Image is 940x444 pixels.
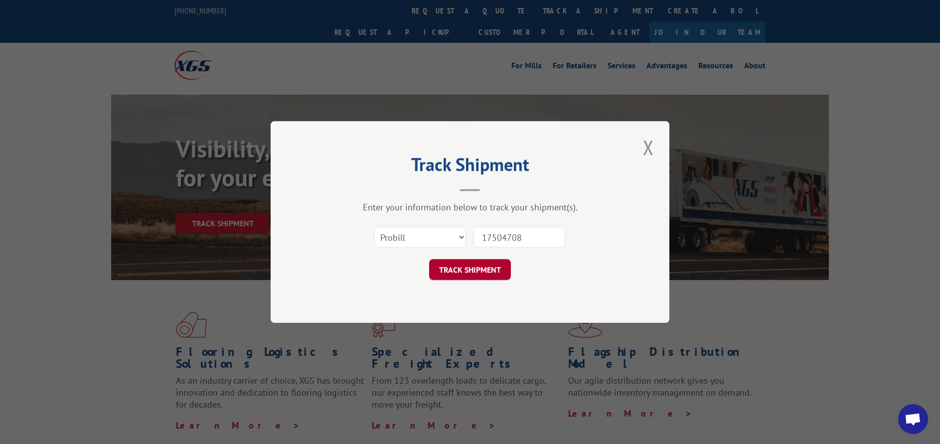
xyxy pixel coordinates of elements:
div: Enter your information below to track your shipment(s). [320,201,620,213]
h2: Track Shipment [320,157,620,176]
button: TRACK SHIPMENT [429,259,511,280]
button: Close modal [640,134,657,161]
a: Open chat [898,404,928,434]
input: Number(s) [473,227,565,248]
